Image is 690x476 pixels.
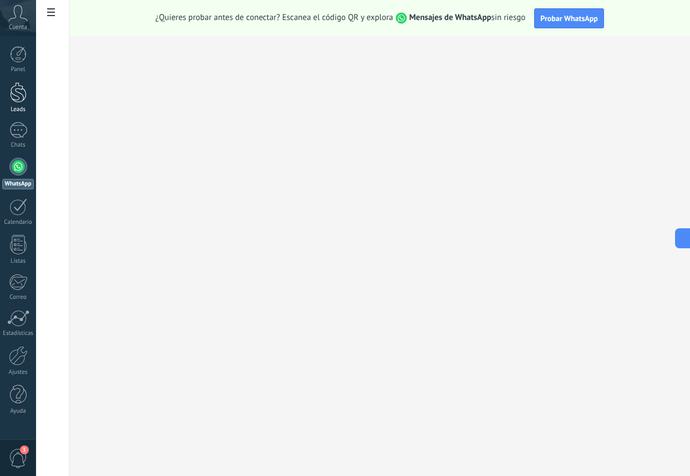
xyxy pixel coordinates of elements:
div: Ajustes [2,369,34,376]
span: 3 [20,445,29,454]
div: Correo [2,294,34,301]
div: Calendario [2,219,34,226]
div: Ayuda [2,408,34,415]
span: ¿Quieres probar antes de conectar? Escanea el código QR y explora sin riesgo [155,12,525,24]
span: Probar WhatsApp [540,13,598,23]
div: Leads [2,106,34,113]
div: Estadísticas [2,330,34,337]
div: Listas [2,258,34,265]
span: Cuenta [9,24,27,31]
div: WhatsApp [2,179,34,189]
div: Panel [2,66,34,73]
button: Probar WhatsApp [534,8,604,28]
strong: Mensajes de WhatsApp [409,12,491,23]
div: Chats [2,142,34,149]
